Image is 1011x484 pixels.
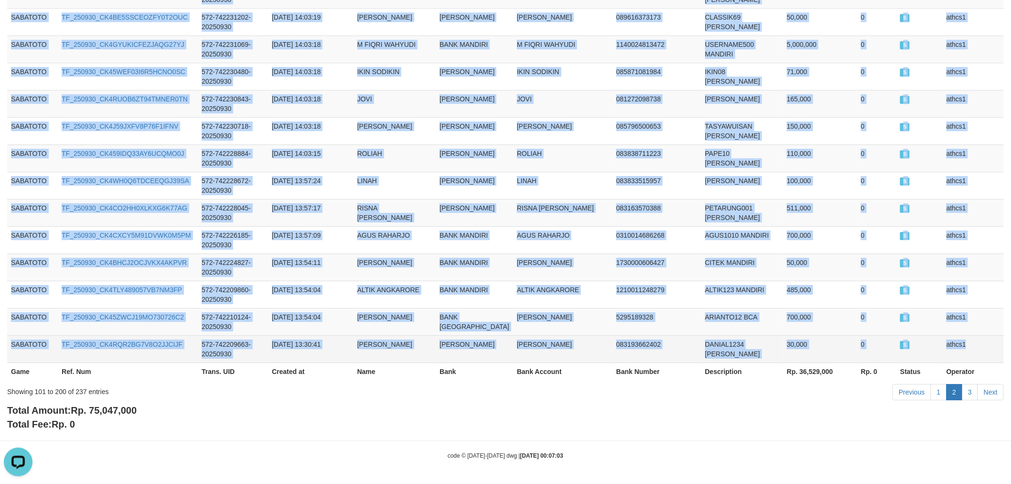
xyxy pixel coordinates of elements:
td: [DATE] 13:57:24 [268,172,354,199]
td: PAPE10 [PERSON_NAME] [701,144,783,172]
td: athcs1 [943,335,1004,363]
a: TF_250930_CK4CO2HH0XLKXG6K77AG [62,204,187,212]
td: athcs1 [943,253,1004,281]
td: LINAH [354,172,436,199]
td: athcs1 [943,226,1004,253]
th: Bank Account [513,363,613,380]
th: Trans. UID [198,363,268,380]
td: AGUS1010 MANDIRI [701,226,783,253]
td: [PERSON_NAME] [354,8,436,35]
td: athcs1 [943,144,1004,172]
span: SUCCESS [900,41,910,49]
td: [PERSON_NAME] [436,8,513,35]
a: TF_250930_CK45ZWCJ19MO730726C2 [62,313,184,321]
td: [DATE] 14:03:18 [268,90,354,117]
td: [PERSON_NAME] [513,117,613,144]
a: TF_250930_CK4BE5SSCEOZFY0T2OUC [62,13,188,21]
td: 572-742209860-20250930 [198,281,268,308]
span: SUCCESS [900,14,910,22]
td: 083193662402 [613,335,701,363]
td: 30,000 [783,335,857,363]
td: 0 [857,172,896,199]
td: PETARUNG001 [PERSON_NAME] [701,199,783,226]
td: athcs1 [943,308,1004,335]
td: 1210011248279 [613,281,701,308]
td: 572-742210124-20250930 [198,308,268,335]
td: [PERSON_NAME] [513,253,613,281]
td: SABATOTO [7,226,58,253]
td: SABATOTO [7,281,58,308]
a: TF_250930_CK45WEF03I6R5HCNO0SC [62,68,185,76]
td: 083163570388 [613,199,701,226]
span: SUCCESS [900,341,910,349]
td: ALTIK ANGKARORE [513,281,613,308]
td: IKIN SODIKIN [513,63,613,90]
td: [PERSON_NAME] [436,199,513,226]
td: IKIN08 [PERSON_NAME] [701,63,783,90]
td: CITEK MANDIRI [701,253,783,281]
span: SUCCESS [900,96,910,104]
td: 0 [857,281,896,308]
td: 511,000 [783,199,857,226]
th: Name [354,363,436,380]
td: 0 [857,144,896,172]
td: AGUS RAHARJO [513,226,613,253]
td: SABATOTO [7,63,58,90]
td: 081272098738 [613,90,701,117]
td: RISNA [PERSON_NAME] [513,199,613,226]
b: Total Fee: [7,419,75,429]
td: SABATOTO [7,253,58,281]
span: SUCCESS [900,259,910,267]
td: [PERSON_NAME] [436,90,513,117]
th: Bank [436,363,513,380]
td: 71,000 [783,63,857,90]
td: 572-742231069-20250930 [198,35,268,63]
td: LINAH [513,172,613,199]
td: athcs1 [943,35,1004,63]
a: TF_250930_CK4TLY489057VB7NM3FP [62,286,182,294]
td: 100,000 [783,172,857,199]
td: 089616373173 [613,8,701,35]
td: [PERSON_NAME] [436,335,513,363]
td: SABATOTO [7,90,58,117]
td: 083838711223 [613,144,701,172]
td: 572-742231202-20250930 [198,8,268,35]
a: TF_250930_CK4RUOB6ZT94TMNER0TN [62,95,188,103]
a: TF_250930_CK4RQR2BG7V8O2JJCIJF [62,341,183,348]
td: 110,000 [783,144,857,172]
td: 485,000 [783,281,857,308]
td: 50,000 [783,8,857,35]
td: athcs1 [943,90,1004,117]
td: 0 [857,63,896,90]
a: TF_250930_CK4WH0Q6TDCEEQGJ39SA [62,177,189,185]
td: 572-742230843-20250930 [198,90,268,117]
td: 0 [857,117,896,144]
td: 5295189328 [613,308,701,335]
td: 572-742228672-20250930 [198,172,268,199]
span: SUCCESS [900,177,910,186]
td: 085871081984 [613,63,701,90]
td: SABATOTO [7,8,58,35]
td: [DATE] 14:03:18 [268,35,354,63]
td: 0 [857,90,896,117]
td: JOVI [513,90,613,117]
span: SUCCESS [900,150,910,158]
td: DANIAL1234 [PERSON_NAME] [701,335,783,363]
td: IKIN SODIKIN [354,63,436,90]
th: Description [701,363,783,380]
td: BANK MANDIRI [436,253,513,281]
td: ALTIK ANGKARORE [354,281,436,308]
td: athcs1 [943,199,1004,226]
th: Bank Number [613,363,701,380]
td: 1730000606427 [613,253,701,281]
a: TF_250930_CK4GYUKICFEZJAQG27YJ [62,41,184,48]
td: 165,000 [783,90,857,117]
td: [PERSON_NAME] [354,335,436,363]
td: 0310014686268 [613,226,701,253]
span: SUCCESS [900,123,910,131]
td: 0 [857,199,896,226]
td: TASYAWUISAN [PERSON_NAME] [701,117,783,144]
td: [DATE] 13:30:41 [268,335,354,363]
td: 572-742230718-20250930 [198,117,268,144]
td: [DATE] 14:03:18 [268,63,354,90]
